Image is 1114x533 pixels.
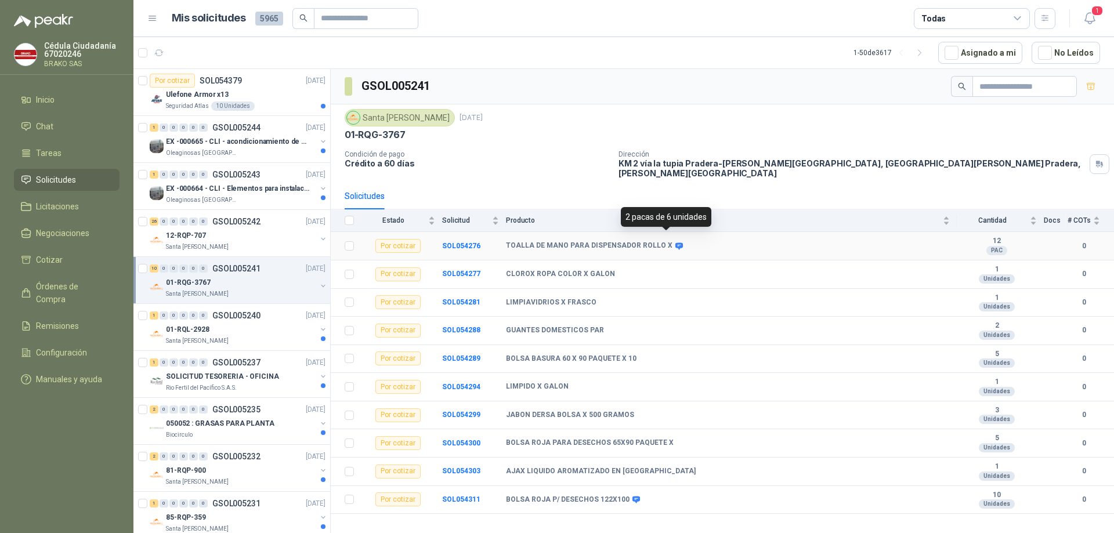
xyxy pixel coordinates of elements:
[160,358,168,367] div: 0
[166,277,211,288] p: 01-RQG-3767
[957,378,1037,387] b: 1
[375,492,421,506] div: Por cotizar
[179,499,188,507] div: 0
[211,101,255,111] div: 10 Unidades
[306,216,325,227] p: [DATE]
[150,309,328,346] a: 1 0 0 0 0 0 GSOL005240[DATE] Company Logo01-RQL-2928Santa [PERSON_NAME]
[36,280,108,306] span: Órdenes de Compra
[957,237,1037,246] b: 12
[442,326,480,334] b: SOL054288
[442,242,480,250] a: SOL054276
[375,380,421,394] div: Por cotizar
[957,293,1037,303] b: 1
[375,351,421,365] div: Por cotizar
[506,216,941,224] span: Producto
[199,452,208,461] div: 0
[375,295,421,309] div: Por cotizar
[166,183,310,194] p: EX -000664 - CLI - Elementos para instalacion de c
[150,421,164,435] img: Company Logo
[169,171,178,179] div: 0
[442,439,480,447] b: SOL054300
[1032,42,1100,64] button: No Leídos
[14,142,120,164] a: Tareas
[212,264,261,273] p: GSOL005241
[1068,382,1100,393] b: 0
[979,387,1015,396] div: Unidades
[212,171,261,179] p: GSOL005243
[179,171,188,179] div: 0
[979,358,1015,368] div: Unidades
[189,405,198,414] div: 0
[442,411,480,419] a: SOL054299
[979,415,1015,424] div: Unidades
[44,60,120,67] p: BRAKO SAS
[979,443,1015,452] div: Unidades
[506,438,674,448] b: BOLSA ROJA PARA DESECHOS 65X90 PAQUETE X
[150,124,158,132] div: 1
[345,129,406,141] p: 01-RQG-3767
[150,515,164,529] img: Company Logo
[506,354,636,364] b: BOLSA BASURA 60 X 90 PAQUETE X 10
[375,324,421,338] div: Por cotizar
[506,241,672,251] b: TOALLA DE MANO PARA DISPENSADOR ROLLO X
[166,383,237,393] p: Rio Fertil del Pacífico S.A.S.
[14,115,120,137] a: Chat
[619,158,1085,178] p: KM 2 vía la tupia Pradera-[PERSON_NAME][GEOGRAPHIC_DATA], [GEOGRAPHIC_DATA][PERSON_NAME] Pradera ...
[442,467,480,475] a: SOL054303
[166,371,279,382] p: SOLICITUD TESORERIA - OFICINA
[199,405,208,414] div: 0
[442,495,480,503] b: SOL054311
[166,430,193,440] p: Biocirculo
[36,173,76,186] span: Solicitudes
[169,452,178,461] div: 0
[442,209,506,232] th: Solicitud
[1068,466,1100,477] b: 0
[621,207,711,227] div: 2 pacas de 6 unidades
[375,267,421,281] div: Por cotizar
[1068,438,1100,449] b: 0
[166,136,310,147] p: EX -000665 - CLI - acondicionamiento de caja para
[166,477,229,487] p: Santa [PERSON_NAME]
[957,462,1037,472] b: 1
[14,315,120,337] a: Remisiones
[375,408,421,422] div: Por cotizar
[212,358,261,367] p: GSOL005237
[166,195,239,205] p: Oleaginosas [GEOGRAPHIC_DATA][PERSON_NAME]
[160,405,168,414] div: 0
[179,264,188,273] div: 0
[189,311,198,320] div: 0
[14,89,120,111] a: Inicio
[306,263,325,274] p: [DATE]
[306,357,325,368] p: [DATE]
[150,215,328,252] a: 26 0 0 0 0 0 GSOL005242[DATE] Company Logo12-RQP-707Santa [PERSON_NAME]
[36,120,53,133] span: Chat
[14,195,120,217] a: Licitaciones
[36,346,87,359] span: Configuración
[957,350,1037,359] b: 5
[957,491,1037,500] b: 10
[442,383,480,391] b: SOL054294
[160,217,168,226] div: 0
[160,264,168,273] div: 0
[1068,409,1100,420] b: 0
[14,275,120,310] a: Órdenes de Compra
[212,311,261,320] p: GSOL005240
[14,342,120,364] a: Configuración
[189,217,198,226] div: 0
[375,436,421,450] div: Por cotizar
[345,158,609,168] p: Crédito a 60 días
[442,354,480,362] a: SOL054289
[36,253,63,266] span: Cotizar
[200,77,242,85] p: SOL054379
[36,147,62,159] span: Tareas
[1068,209,1114,232] th: # COTs
[133,69,330,116] a: Por cotizarSOL054379[DATE] Company LogoUlefone Armor x13Seguridad Atlas10 Unidades
[36,373,102,386] span: Manuales y ayuda
[36,93,55,106] span: Inicio
[212,499,261,507] p: GSOL005231
[347,111,360,124] img: Company Logo
[986,246,1007,255] div: PAC
[150,356,328,393] a: 1 0 0 0 0 0 GSOL005237[DATE] Company LogoSOLICITUD TESORERIA - OFICINARio Fertil del Pacífico S.A.S.
[921,12,946,25] div: Todas
[189,452,198,461] div: 0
